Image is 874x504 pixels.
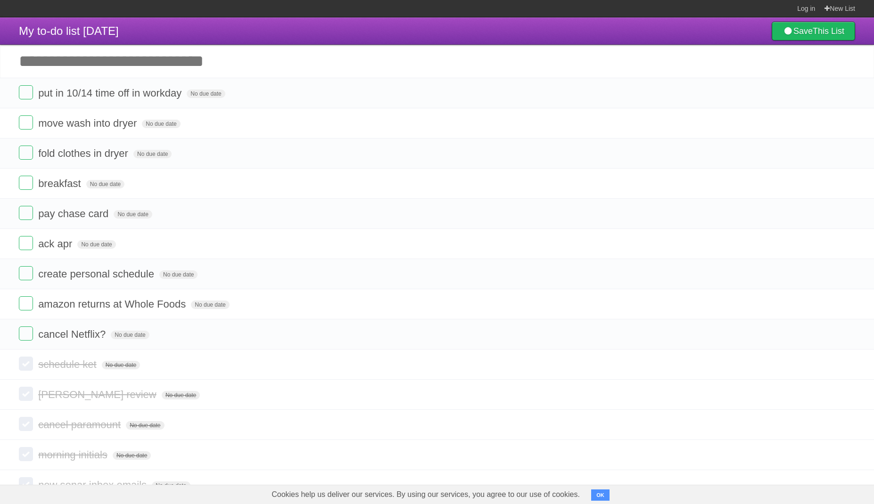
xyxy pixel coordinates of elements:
[126,421,164,430] span: No due date
[19,115,33,130] label: Done
[813,26,844,36] b: This List
[133,150,172,158] span: No due date
[19,477,33,491] label: Done
[38,389,159,400] span: [PERSON_NAME] review
[19,236,33,250] label: Done
[19,417,33,431] label: Done
[113,451,151,460] span: No due date
[19,447,33,461] label: Done
[262,485,589,504] span: Cookies help us deliver our services. By using our services, you agree to our use of cookies.
[19,85,33,99] label: Done
[111,331,149,339] span: No due date
[38,208,111,219] span: pay chase card
[38,449,110,461] span: morning initials
[38,117,139,129] span: move wash into dryer
[19,296,33,310] label: Done
[77,240,115,249] span: No due date
[162,391,200,399] span: No due date
[38,419,123,431] span: cancel paramount
[38,268,157,280] span: create personal schedule
[102,361,140,369] span: No due date
[19,176,33,190] label: Done
[142,120,180,128] span: No due date
[38,358,99,370] span: schedule ket
[19,266,33,280] label: Done
[38,238,74,250] span: ack apr
[19,357,33,371] label: Done
[159,270,198,279] span: No due date
[187,89,225,98] span: No due date
[19,24,119,37] span: My to-do list [DATE]
[38,147,131,159] span: fold clothes in dryer
[38,328,108,340] span: cancel Netflix?
[591,489,610,501] button: OK
[19,387,33,401] label: Done
[19,206,33,220] label: Done
[191,301,229,309] span: No due date
[152,481,190,490] span: No due date
[772,22,855,41] a: SaveThis List
[38,87,184,99] span: put in 10/14 time off in workday
[38,298,188,310] span: amazon returns at Whole Foods
[38,178,83,189] span: breakfast
[19,146,33,160] label: Done
[19,326,33,341] label: Done
[38,479,149,491] span: new sonar inbox emails
[86,180,124,188] span: No due date
[114,210,152,219] span: No due date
